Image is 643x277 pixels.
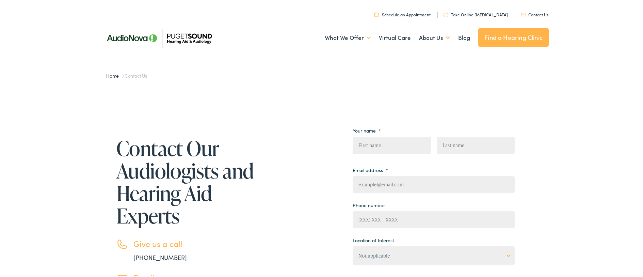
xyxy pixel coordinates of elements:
[353,236,394,242] label: Location of Interest
[374,11,379,16] img: utility icon
[133,252,187,261] a: [PHONE_NUMBER]
[521,11,548,16] a: Contact Us
[106,71,147,78] span: /
[125,71,147,78] span: Contact Us
[353,126,381,133] label: Your name
[353,166,388,172] label: Email address
[379,24,411,49] a: Virtual Care
[133,238,256,248] h3: Give us a call
[374,11,431,16] a: Schedule an Appointment
[106,71,122,78] a: Home
[353,175,515,192] input: example@email.com
[437,136,515,153] input: Last name
[353,210,515,227] input: (XXX) XXX - XXXX
[458,24,470,49] a: Blog
[353,136,431,153] input: First name
[353,201,385,207] label: Phone number
[444,12,448,16] img: utility icon
[116,136,256,226] h1: Contact Our Audiologists and Hearing Aid Experts
[325,24,371,49] a: What We Offer
[478,27,549,46] a: Find a Hearing Clinic
[521,12,526,15] img: utility icon
[444,11,508,16] a: Take Online [MEDICAL_DATA]
[419,24,450,49] a: About Us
